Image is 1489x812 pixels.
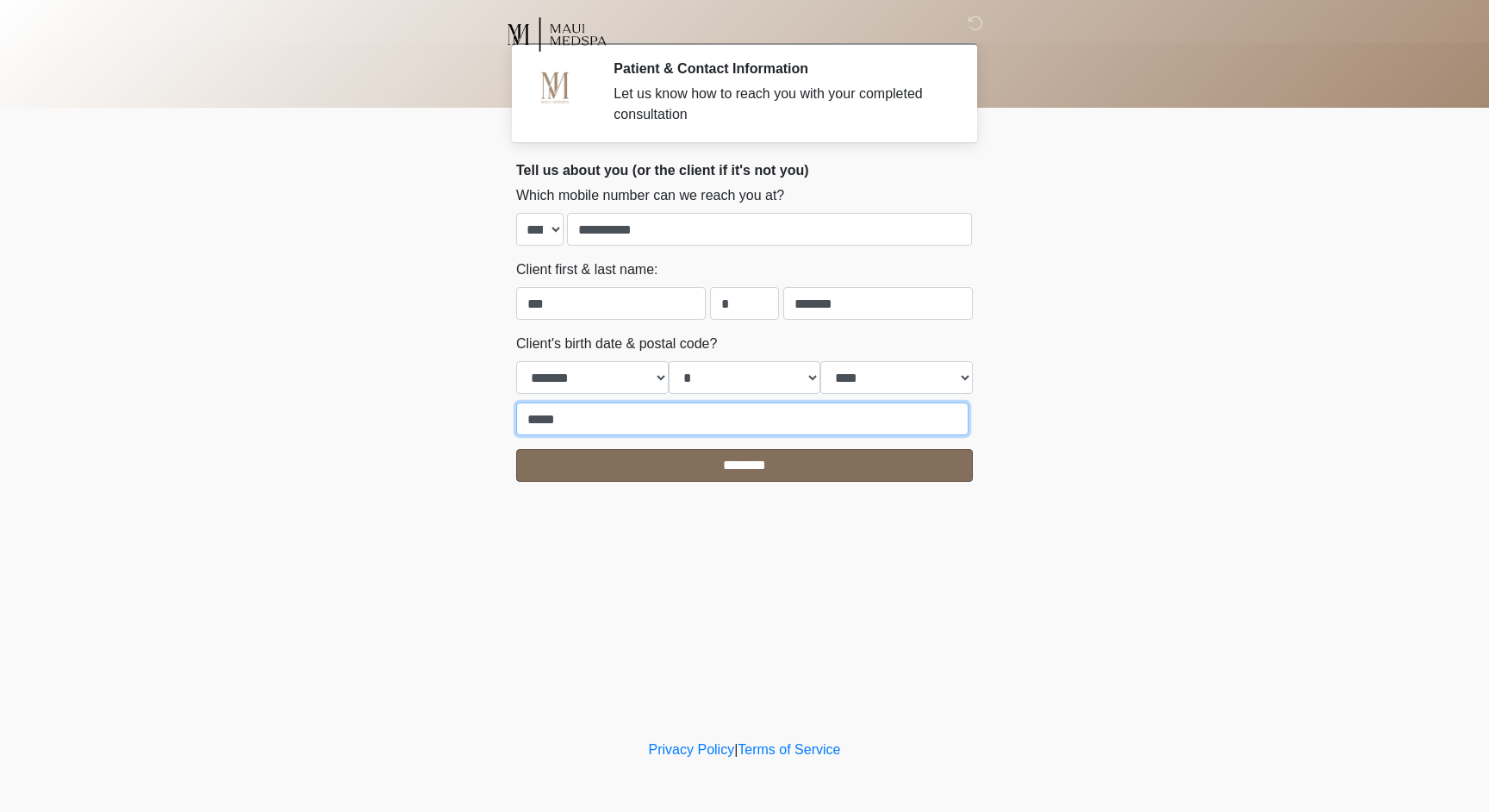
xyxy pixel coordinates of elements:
[516,334,717,354] label: Client's birth date & postal code?
[738,742,840,757] a: Terms of Service
[516,162,973,178] h2: Tell us about you (or the client if it's not you)
[734,742,738,757] a: |
[516,259,658,280] label: Client first & last name:
[649,742,735,757] a: Privacy Policy
[614,84,947,125] div: Let us know how to reach you with your completed consultation
[529,60,581,112] img: Agent Avatar
[499,13,614,56] img: Maui MedSpa Logo
[516,185,784,206] label: Which mobile number can we reach you at?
